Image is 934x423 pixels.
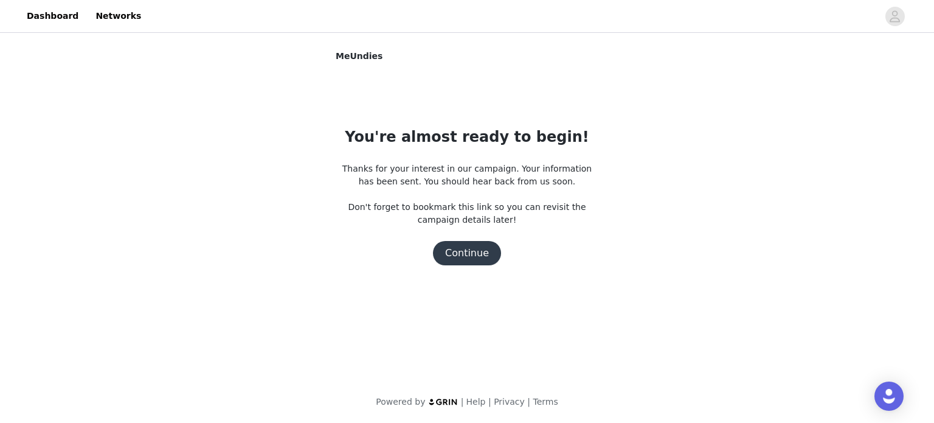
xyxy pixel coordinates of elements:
[494,397,525,407] a: Privacy
[19,2,86,30] a: Dashboard
[345,126,589,148] h1: You're almost ready to begin!
[466,397,486,407] a: Help
[488,397,491,407] span: |
[461,397,464,407] span: |
[336,163,598,226] p: Thanks for your interest in our campaign. Your information has been sent. You should hear back fr...
[88,2,148,30] a: Networks
[874,382,904,411] div: Open Intercom Messenger
[527,397,530,407] span: |
[336,50,382,63] span: MeUndies
[428,398,458,406] img: logo
[376,397,425,407] span: Powered by
[433,241,501,265] button: Continue
[533,397,558,407] a: Terms
[889,7,901,26] div: avatar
